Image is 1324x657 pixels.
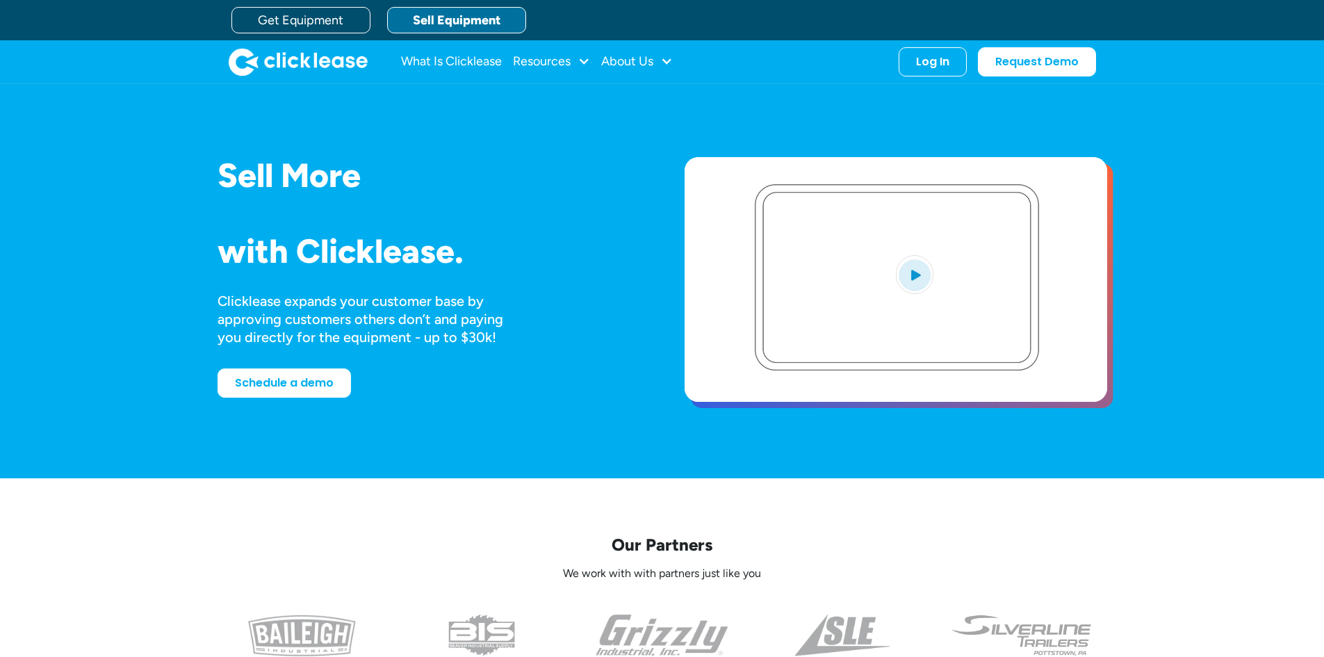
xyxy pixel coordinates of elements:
[685,157,1107,402] a: open lightbox
[896,255,933,294] img: Blue play button logo on a light blue circular background
[916,55,949,69] div: Log In
[218,233,640,270] h1: with Clicklease.
[978,47,1096,76] a: Request Demo
[231,7,370,33] a: Get Equipment
[229,48,368,76] img: Clicklease logo
[387,7,526,33] a: Sell Equipment
[229,48,368,76] a: home
[218,292,529,346] div: Clicklease expands your customer base by approving customers others don’t and paying you directly...
[248,615,356,656] img: baileigh logo
[218,534,1107,555] p: Our Partners
[218,157,640,194] h1: Sell More
[513,48,590,76] div: Resources
[794,615,890,656] img: a black and white photo of the side of a triangle
[401,48,502,76] a: What Is Clicklease
[596,615,728,656] img: the grizzly industrial inc logo
[448,615,515,656] img: the logo for beaver industrial supply
[218,368,351,398] a: Schedule a demo
[601,48,673,76] div: About Us
[951,615,1093,656] img: undefined
[218,567,1107,581] p: We work with with partners just like you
